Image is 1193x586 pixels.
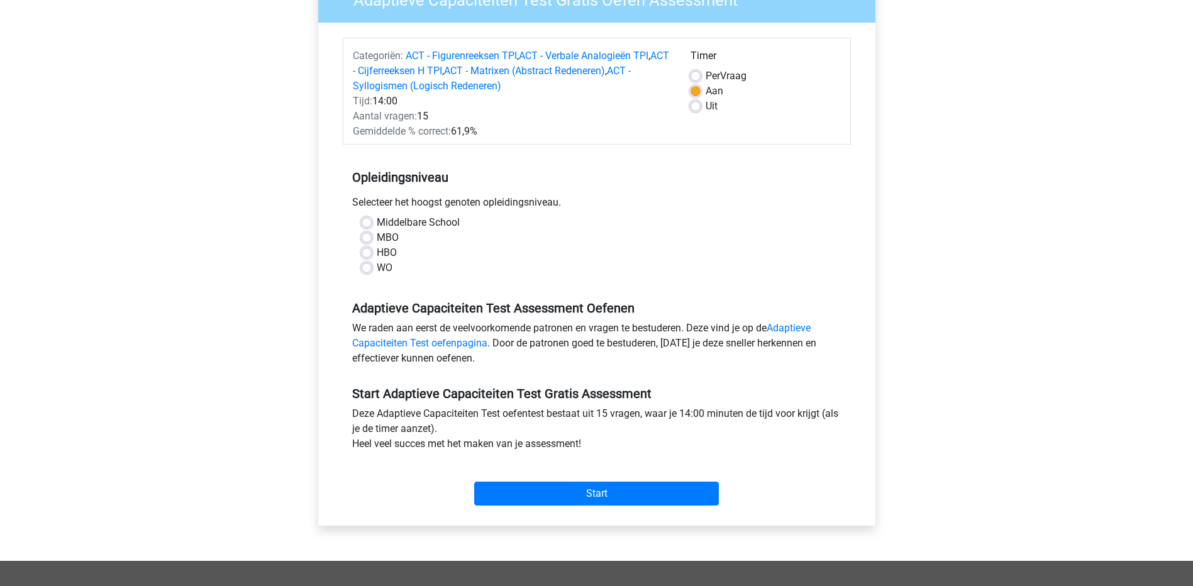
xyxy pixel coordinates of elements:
[343,109,681,124] div: 15
[353,125,451,137] span: Gemiddelde % correct:
[691,48,841,69] div: Timer
[406,50,517,62] a: ACT - Figurenreeksen TPI
[343,195,851,215] div: Selecteer het hoogst genoten opleidingsniveau.
[377,215,460,230] label: Middelbare School
[706,69,746,84] label: Vraag
[706,70,720,82] span: Per
[352,386,841,401] h5: Start Adaptieve Capaciteiten Test Gratis Assessment
[353,50,403,62] span: Categoriën:
[377,230,399,245] label: MBO
[474,482,719,506] input: Start
[343,321,851,371] div: We raden aan eerst de veelvoorkomende patronen en vragen te bestuderen. Deze vind je op de . Door...
[352,165,841,190] h5: Opleidingsniveau
[706,84,723,99] label: Aan
[343,48,681,94] div: , , , ,
[343,124,681,139] div: 61,9%
[444,65,605,77] a: ACT - Matrixen (Abstract Redeneren)
[706,99,718,114] label: Uit
[353,110,417,122] span: Aantal vragen:
[343,406,851,456] div: Deze Adaptieve Capaciteiten Test oefentest bestaat uit 15 vragen, waar je 14:00 minuten de tijd v...
[353,95,372,107] span: Tijd:
[353,65,631,92] a: ACT - Syllogismen (Logisch Redeneren)
[519,50,648,62] a: ACT - Verbale Analogieën TPI
[377,245,397,260] label: HBO
[377,260,392,275] label: WO
[352,301,841,316] h5: Adaptieve Capaciteiten Test Assessment Oefenen
[343,94,681,109] div: 14:00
